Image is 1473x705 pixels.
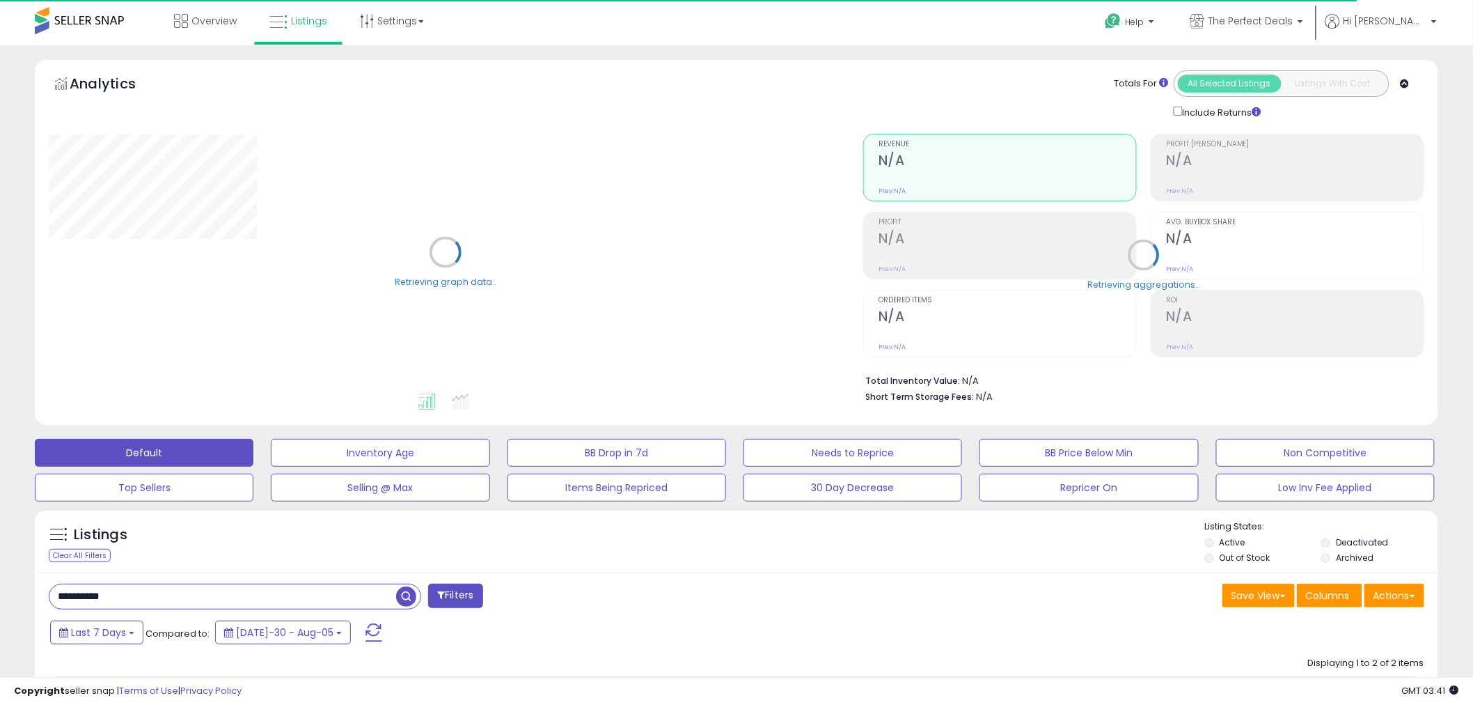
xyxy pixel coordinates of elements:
[428,584,482,608] button: Filters
[291,14,327,28] span: Listings
[1126,16,1144,28] span: Help
[1220,536,1245,548] label: Active
[14,685,242,698] div: seller snap | |
[507,474,726,502] button: Items Being Repriced
[35,439,253,467] button: Default
[1216,474,1435,502] button: Low Inv Fee Applied
[1114,77,1169,91] div: Totals For
[74,525,127,545] h5: Listings
[1105,13,1122,30] i: Get Help
[1336,552,1373,564] label: Archived
[271,474,489,502] button: Selling @ Max
[1208,14,1293,28] span: The Perfect Deals
[49,549,111,562] div: Clear All Filters
[271,439,489,467] button: Inventory Age
[1088,279,1200,291] div: Retrieving aggregations..
[1094,2,1168,45] a: Help
[1222,584,1295,607] button: Save View
[145,627,210,640] span: Compared to:
[1306,589,1350,603] span: Columns
[743,474,962,502] button: 30 Day Decrease
[395,276,496,288] div: Retrieving graph data..
[191,14,237,28] span: Overview
[1402,684,1459,697] span: 2025-08-13 03:41 GMT
[70,74,163,97] h5: Analytics
[1308,657,1424,670] div: Displaying 1 to 2 of 2 items
[507,439,726,467] button: BB Drop in 7d
[1163,104,1278,120] div: Include Returns
[1336,536,1388,548] label: Deactivated
[180,684,242,697] a: Privacy Policy
[71,626,126,640] span: Last 7 Days
[236,626,333,640] span: [DATE]-30 - Aug-05
[119,684,178,697] a: Terms of Use
[1205,520,1438,534] p: Listing States:
[1325,14,1437,45] a: Hi [PERSON_NAME]
[50,621,143,644] button: Last 7 Days
[1364,584,1424,607] button: Actions
[1297,584,1362,607] button: Columns
[1216,439,1435,467] button: Non Competitive
[14,684,65,697] strong: Copyright
[1220,552,1270,564] label: Out of Stock
[979,474,1198,502] button: Repricer On
[1178,75,1282,93] button: All Selected Listings
[1344,14,1427,28] span: Hi [PERSON_NAME]
[1281,75,1385,93] button: Listings With Cost
[215,621,351,644] button: [DATE]-30 - Aug-05
[743,439,962,467] button: Needs to Reprice
[979,439,1198,467] button: BB Price Below Min
[35,474,253,502] button: Top Sellers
